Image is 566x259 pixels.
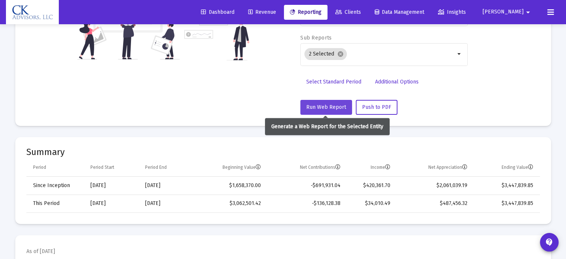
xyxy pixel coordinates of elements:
[395,177,472,195] td: $2,061,039.19
[524,5,533,20] mat-icon: arrow_drop_down
[266,159,346,177] td: Column Net Contributions
[300,100,352,115] button: Run Web Report
[455,50,464,59] mat-icon: arrow_drop_down
[26,159,540,213] div: Data grid
[369,5,430,20] a: Data Management
[90,200,135,207] div: [DATE]
[329,5,367,20] a: Clients
[306,79,361,85] span: Select Standard Period
[395,195,472,212] td: $487,456.32
[472,159,540,177] td: Column Ending Value
[502,164,533,170] div: Ending Value
[26,177,85,195] td: Since Inception
[335,9,361,15] span: Clients
[375,79,419,85] span: Additional Options
[26,248,55,255] mat-card-subtitle: As of [DATE]
[337,51,344,57] mat-icon: cancel
[242,5,282,20] a: Revenue
[85,159,140,177] td: Column Period Start
[545,238,554,247] mat-icon: contact_support
[90,164,114,170] div: Period Start
[472,177,540,195] td: $3,447,839.85
[145,182,186,189] div: [DATE]
[90,182,135,189] div: [DATE]
[184,3,249,60] img: reporting-alt
[346,159,395,177] td: Column Income
[362,104,391,110] span: Push to PDF
[346,195,395,212] td: $34,010.49
[26,195,85,212] td: This Period
[26,159,85,177] td: Column Period
[201,9,234,15] span: Dashboard
[483,9,524,15] span: [PERSON_NAME]
[300,164,340,170] div: Net Contributions
[304,48,347,60] mat-chip: 2 Selected
[192,159,266,177] td: Column Beginning Value
[195,5,240,20] a: Dashboard
[438,9,466,15] span: Insights
[346,177,395,195] td: $420,361.70
[33,164,46,170] div: Period
[223,164,261,170] div: Beginning Value
[432,5,472,20] a: Insights
[304,47,455,61] mat-chip-list: Selection
[12,5,53,20] img: Dashboard
[472,195,540,212] td: $3,447,839.85
[306,104,346,110] span: Run Web Report
[145,200,186,207] div: [DATE]
[140,159,192,177] td: Column Period End
[474,4,541,19] button: [PERSON_NAME]
[192,195,266,212] td: $3,062,501.42
[266,195,346,212] td: -$136,128.38
[284,5,327,20] a: Reporting
[375,9,424,15] span: Data Management
[145,164,167,170] div: Period End
[192,177,266,195] td: $1,658,370.00
[395,159,472,177] td: Column Net Appreciation
[290,9,322,15] span: Reporting
[428,164,467,170] div: Net Appreciation
[300,35,332,41] label: Sub Reports
[356,100,397,115] button: Push to PDF
[248,9,276,15] span: Revenue
[370,164,390,170] div: Income
[26,148,540,156] mat-card-title: Summary
[266,177,346,195] td: -$691,931.04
